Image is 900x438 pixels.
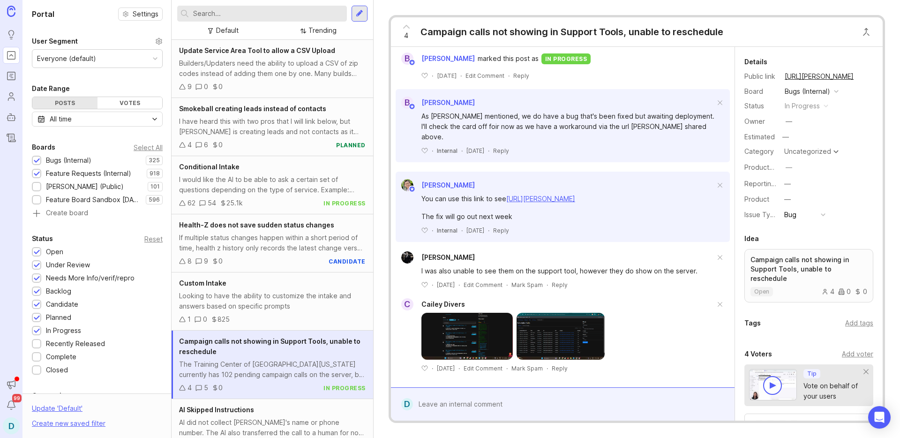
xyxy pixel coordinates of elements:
[437,227,457,234] div: Internal
[401,97,413,109] div: B
[421,53,475,64] span: [PERSON_NAME]
[432,227,433,234] div: ·
[147,115,162,123] svg: toggle icon
[437,147,457,155] div: Internal
[172,98,373,156] a: Smokeball creating leads instead of contactsI have heard this with two pros that I will link belo...
[308,25,337,36] div: Trending
[421,211,715,222] div: The fix will go out next week
[838,288,851,295] div: 0
[179,291,366,311] div: Looking to have the ability to customize the intake and answers based on specific prompts
[179,46,335,54] span: Update Service Area Tool to allow a CSV Upload
[506,281,508,289] div: ·
[744,56,767,68] div: Details
[172,40,373,98] a: Update Service Area Tool to allow a CSV UploadBuilders/Updaters need the ability to upload a CSV ...
[511,281,543,289] button: Mark Spam
[750,255,867,283] p: Campaign calls not showing in Support Tools, unable to reschedule
[803,381,864,401] div: Vote on behalf of your users
[744,233,759,244] div: Idea
[97,97,163,109] div: Votes
[786,162,792,173] div: —
[401,251,413,264] img: Arnulfo Bencomo Muñoz
[46,365,68,375] div: Closed
[3,68,20,84] a: Roadmaps
[396,179,475,191] a: Aaron Lee[PERSON_NAME]
[46,325,81,336] div: In Progress
[466,227,484,234] span: [DATE]
[786,116,792,127] div: —
[857,23,876,41] button: Close button
[421,111,715,142] div: As [PERSON_NAME] mentioned, we do have a bug that's been fixed but awaiting deployment. I'll chec...
[744,163,794,171] label: ProductboardID
[133,9,158,19] span: Settings
[3,88,20,105] a: Users
[783,161,795,174] button: ProductboardID
[421,266,715,276] div: I was also unable to see them on the support tool, however they do show on the server.
[784,148,831,155] div: Uncategorized
[336,141,366,149] div: planned
[179,221,334,229] span: Health-Z does not save sudden status changes
[552,281,568,289] div: Reply
[193,8,343,19] input: Search...
[458,364,460,372] div: ·
[396,53,478,65] a: B[PERSON_NAME]
[437,364,455,372] span: [DATE]
[749,369,797,400] img: video-thumbnail-vote-d41b83416815613422e2ca741bf692cc.jpg
[401,398,413,410] div: D
[46,181,124,192] div: [PERSON_NAME] (Public)
[396,97,475,109] a: B[PERSON_NAME]
[172,156,373,214] a: Conditional IntakeI would like the AI to be able to ask a certain set of questions depending on t...
[323,384,366,392] div: in progress
[432,364,433,372] div: ·
[50,114,72,124] div: All time
[149,157,160,164] p: 325
[150,183,160,190] p: 101
[782,70,856,83] a: [URL][PERSON_NAME]
[46,273,135,283] div: Needs More Info/verif/repro
[784,179,791,189] div: —
[218,383,223,393] div: 0
[118,8,163,21] a: Settings
[493,227,509,234] div: Reply
[46,195,141,205] div: Feature Board Sandbox [DATE]
[541,53,591,64] div: in progress
[401,179,413,191] img: Aaron Lee
[784,194,791,204] div: —
[787,420,802,435] div: A
[744,180,795,188] label: Reporting Team
[547,364,548,372] div: ·
[420,25,723,38] div: Campaign calls not showing in Support Tools, unable to reschedule
[203,314,207,325] div: 0
[458,281,460,289] div: ·
[432,147,433,155] div: ·
[506,364,508,372] div: ·
[464,364,502,372] div: Edit Comment
[179,58,366,79] div: Builders/Updaters need the ability to upload a CSV of zip codes instead of adding them one by one...
[204,82,208,92] div: 0
[421,313,513,360] img: https://canny-assets.io/images/7eb51425d804921e3ffda921f7167f6a.png
[396,298,465,310] a: CCailey Divers
[32,403,82,418] div: Update ' Default '
[744,317,761,329] div: Tags
[46,260,90,270] div: Under Review
[226,198,243,208] div: 25.1k
[32,142,55,153] div: Boards
[208,198,216,208] div: 54
[465,72,504,80] div: Edit Comment
[785,101,820,111] div: in progress
[187,140,192,150] div: 4
[744,146,777,157] div: Category
[179,105,326,113] span: Smokeball creating leads instead of contacts
[3,417,20,434] button: D
[216,25,239,36] div: Default
[46,299,78,310] div: Candidate
[172,331,373,399] a: Campaign calls not showing in Support Tools, unable to rescheduleThe Training Center of [GEOGRAPH...
[464,281,502,289] div: Edit Comment
[807,370,817,378] p: Tip
[32,83,70,94] div: Date Range
[754,288,769,295] p: open
[460,72,462,80] div: ·
[478,53,539,64] span: marked this post as
[187,198,195,208] div: 62
[488,227,489,234] div: ·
